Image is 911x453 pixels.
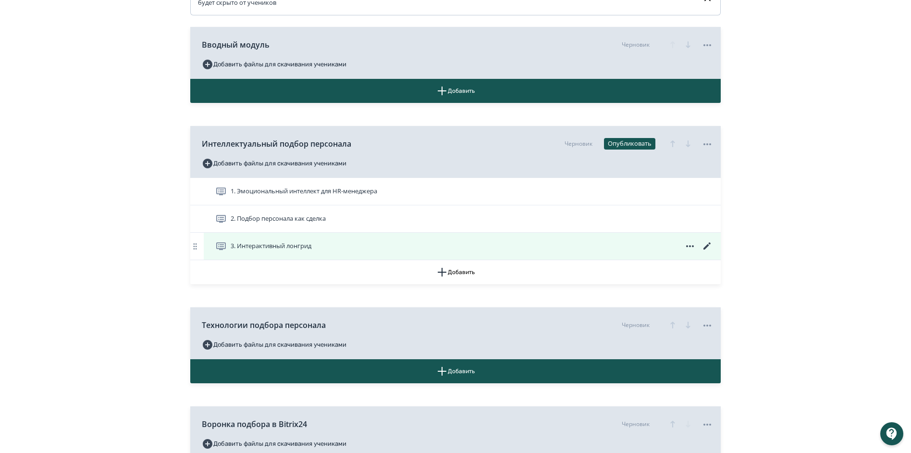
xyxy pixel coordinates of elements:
[190,79,721,103] button: Добавить
[565,139,592,148] div: Черновик
[202,57,346,72] button: Добавить файлы для скачивания учениками
[202,138,351,150] span: Интеллектуальный подбор персонала
[190,233,721,260] div: 3. Интерактивный лонгрид
[190,178,721,205] div: 1. Эмоциональный интеллект для HR-менеджера
[202,156,346,171] button: Добавить файлы для скачивания учениками
[190,260,721,284] button: Добавить
[622,40,650,49] div: Черновик
[622,321,650,329] div: Черновик
[202,319,326,331] span: Технологии подбора персонала
[202,418,307,430] span: Воронка подбора в Bitrix24
[190,205,721,233] div: 2. Подбор персонала как сделка
[622,420,650,428] div: Черновик
[231,187,377,196] span: 1. Эмоциональный интеллект для HR-менеджера
[202,337,346,352] button: Добавить файлы для скачивания учениками
[190,359,721,383] button: Добавить
[202,436,346,452] button: Добавить файлы для скачивания учениками
[202,39,270,50] span: Вводный модуль
[604,138,655,150] button: Опубликовать
[231,241,311,251] span: 3. Интерактивный лонгрид
[231,214,326,224] span: 2. Подбор персонала как сделка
